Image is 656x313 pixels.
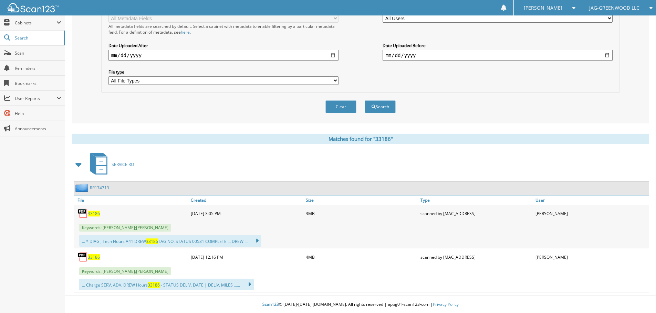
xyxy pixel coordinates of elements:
span: Cabinets [15,20,56,26]
span: SERVICE RO [112,161,134,167]
a: Created [189,195,304,205]
div: Matches found for "33186" [72,134,649,144]
a: User [534,195,649,205]
span: Search [15,35,60,41]
span: Announcements [15,126,61,132]
label: File type [108,69,339,75]
a: Privacy Policy [433,301,459,307]
div: All metadata fields are searched by default. Select a cabinet with metadata to enable filtering b... [108,23,339,35]
div: 4MB [304,250,419,264]
a: SERVICE RO [86,151,134,178]
img: PDF.png [77,252,88,262]
button: Clear [325,100,356,113]
span: Help [15,111,61,116]
div: © [DATE]-[DATE] [DOMAIN_NAME]. All rights reserved | appg01-scan123-com | [65,296,656,313]
div: 3MB [304,206,419,220]
a: RR174713 [90,185,109,191]
a: 33186 [88,254,100,260]
span: Keywords: [PERSON_NAME];[PERSON_NAME] [79,224,171,232]
a: here [181,29,190,35]
img: scan123-logo-white.svg [7,3,59,12]
input: start [108,50,339,61]
span: Scan123 [262,301,279,307]
div: scanned by [MAC_ADDRESS] [419,250,534,264]
span: JAG-GREENWOOD LLC [589,6,639,10]
span: Bookmarks [15,80,61,86]
span: User Reports [15,96,56,101]
span: Reminders [15,65,61,71]
input: end [383,50,613,61]
a: File [74,195,189,205]
div: [PERSON_NAME] [534,206,649,220]
a: Type [419,195,534,205]
a: Size [304,195,419,205]
span: Scan [15,50,61,56]
div: [DATE] 12:16 PM [189,250,304,264]
iframe: Chat Widget [622,280,656,313]
span: 33186 [148,282,160,288]
button: Search [365,100,396,113]
div: ... * DIAG , Tech Hours A41 DREW TAG NO. STATUS 00531 COMPLETE ... DREW ... [79,235,261,247]
div: [DATE] 3:05 PM [189,206,304,220]
label: Date Uploaded After [108,43,339,48]
div: [PERSON_NAME] [534,250,649,264]
span: Keywords: [PERSON_NAME];[PERSON_NAME] [79,267,171,275]
div: scanned by [MAC_ADDRESS] [419,206,534,220]
a: 33186 [88,211,100,216]
img: folder2.png [75,183,90,192]
img: PDF.png [77,208,88,219]
div: ... Charge SERV. ADV. DREW Hours ~ STATUS DELIV. DATE | DELIV. MILES ...... [79,279,254,290]
span: 33186 [146,238,158,244]
span: [PERSON_NAME] [524,6,562,10]
label: Date Uploaded Before [383,43,613,48]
